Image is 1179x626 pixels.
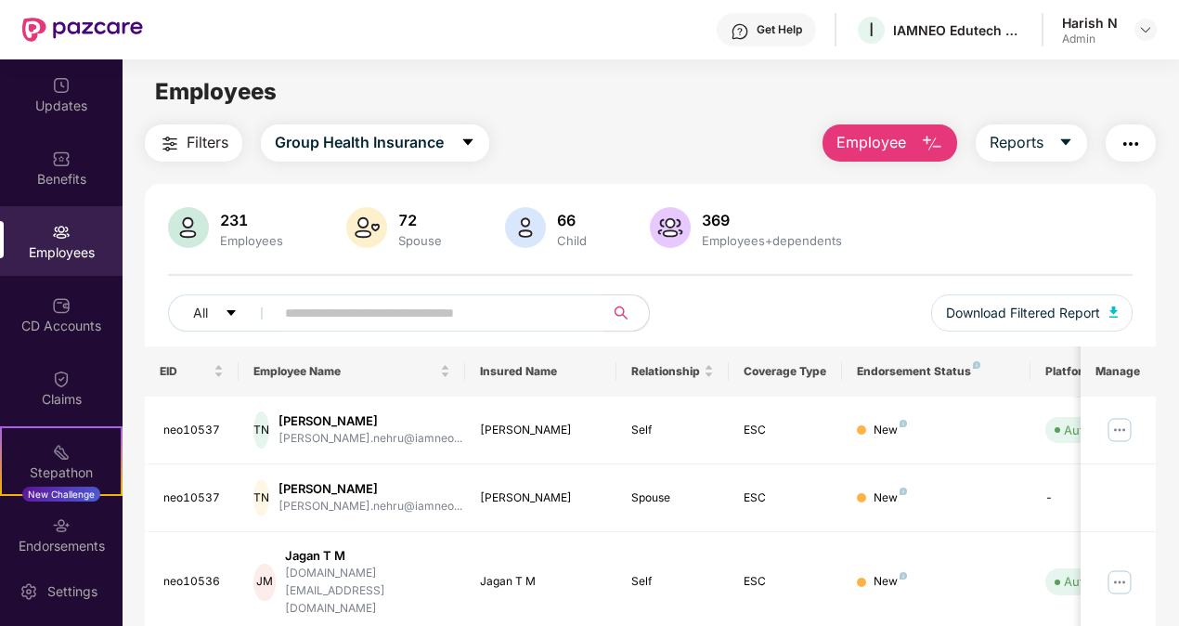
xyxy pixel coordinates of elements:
[239,346,465,397] th: Employee Name
[836,131,906,154] span: Employee
[973,361,980,369] img: svg+xml;base64,PHN2ZyB4bWxucz0iaHR0cDovL3d3dy53My5vcmcvMjAwMC9zdmciIHdpZHRoPSI4IiBoZWlnaHQ9IjgiIH...
[1064,421,1138,439] div: Auto Verified
[52,296,71,315] img: svg+xml;base64,PHN2ZyBpZD0iQ0RfQWNjb3VudHMiIGRhdGEtbmFtZT0iQ0QgQWNjb3VudHMiIHhtbG5zPSJodHRwOi8vd3...
[744,489,827,507] div: ESC
[631,364,701,379] span: Relationship
[480,489,602,507] div: [PERSON_NAME]
[874,489,907,507] div: New
[279,498,462,515] div: [PERSON_NAME].nehru@iamneo...
[52,516,71,535] img: svg+xml;base64,PHN2ZyBpZD0iRW5kb3JzZW1lbnRzIiB4bWxucz0iaHR0cDovL3d3dy53My5vcmcvMjAwMC9zdmciIHdpZH...
[285,547,450,565] div: Jagan T M
[729,346,842,397] th: Coverage Type
[216,233,287,248] div: Employees
[216,211,287,229] div: 231
[52,370,71,388] img: svg+xml;base64,PHN2ZyBpZD0iQ2xhaW0iIHhtbG5zPSJodHRwOi8vd3d3LnczLm9yZy8yMDAwL3N2ZyIgd2lkdGg9IjIwIi...
[931,294,1134,332] button: Download Filtered Report
[22,18,143,42] img: New Pazcare Logo
[900,572,907,580] img: svg+xml;base64,PHN2ZyB4bWxucz0iaHR0cDovL3d3dy53My5vcmcvMjAwMC9zdmciIHdpZHRoPSI4IiBoZWlnaHQ9IjgiIH...
[698,211,846,229] div: 369
[163,489,225,507] div: neo10537
[160,364,211,379] span: EID
[168,294,281,332] button: Allcaret-down
[395,233,446,248] div: Spouse
[155,78,277,105] span: Employees
[990,131,1043,154] span: Reports
[52,76,71,95] img: svg+xml;base64,PHN2ZyBpZD0iVXBkYXRlZCIgeG1sbnM9Imh0dHA6Ly93d3cudzMub3JnLzIwMDAvc3ZnIiB3aWR0aD0iMj...
[921,133,943,155] img: svg+xml;base64,PHN2ZyB4bWxucz0iaHR0cDovL3d3dy53My5vcmcvMjAwMC9zdmciIHhtbG5zOnhsaW5rPSJodHRwOi8vd3...
[22,487,100,502] div: New Challenge
[159,133,181,155] img: svg+xml;base64,PHN2ZyB4bWxucz0iaHR0cDovL3d3dy53My5vcmcvMjAwMC9zdmciIHdpZHRoPSIyNCIgaGVpZ2h0PSIyNC...
[553,211,590,229] div: 66
[253,411,269,449] div: TN
[1138,22,1153,37] img: svg+xml;base64,PHN2ZyBpZD0iRHJvcGRvd24tMzJ4MzIiIHhtbG5zPSJodHRwOi8vd3d3LnczLm9yZy8yMDAwL3N2ZyIgd2...
[279,412,462,430] div: [PERSON_NAME]
[163,422,225,439] div: neo10537
[869,19,874,41] span: I
[900,420,907,427] img: svg+xml;base64,PHN2ZyB4bWxucz0iaHR0cDovL3d3dy53My5vcmcvMjAwMC9zdmciIHdpZHRoPSI4IiBoZWlnaHQ9IjgiIH...
[1120,133,1142,155] img: svg+xml;base64,PHN2ZyB4bWxucz0iaHR0cDovL3d3dy53My5vcmcvMjAwMC9zdmciIHdpZHRoPSIyNCIgaGVpZ2h0PSIyNC...
[900,488,907,495] img: svg+xml;base64,PHN2ZyB4bWxucz0iaHR0cDovL3d3dy53My5vcmcvMjAwMC9zdmciIHdpZHRoPSI4IiBoZWlnaHQ9IjgiIH...
[731,22,749,41] img: svg+xml;base64,PHN2ZyBpZD0iSGVscC0zMngzMiIgeG1sbnM9Imh0dHA6Ly93d3cudzMub3JnLzIwMDAvc3ZnIiB3aWR0aD...
[631,422,715,439] div: Self
[163,573,225,591] div: neo10536
[145,124,242,162] button: Filters
[744,422,827,439] div: ESC
[757,22,802,37] div: Get Help
[1081,346,1156,397] th: Manage
[253,479,269,516] div: TN
[2,463,121,482] div: Stepathon
[744,573,827,591] div: ESC
[52,443,71,462] img: svg+xml;base64,PHN2ZyB4bWxucz0iaHR0cDovL3d3dy53My5vcmcvMjAwMC9zdmciIHdpZHRoPSIyMSIgaGVpZ2h0PSIyMC...
[698,233,846,248] div: Employees+dependents
[193,303,208,323] span: All
[480,573,602,591] div: Jagan T M
[1045,364,1147,379] div: Platform Status
[893,21,1023,39] div: IAMNEO Edutech Private Limited
[52,223,71,241] img: svg+xml;base64,PHN2ZyBpZD0iRW1wbG95ZWVzIiB4bWxucz0iaHR0cDovL3d3dy53My5vcmcvMjAwMC9zdmciIHdpZHRoPS...
[480,422,602,439] div: [PERSON_NAME]
[187,131,228,154] span: Filters
[279,480,462,498] div: [PERSON_NAME]
[225,306,238,321] span: caret-down
[168,207,209,248] img: svg+xml;base64,PHN2ZyB4bWxucz0iaHR0cDovL3d3dy53My5vcmcvMjAwMC9zdmciIHhtbG5zOnhsaW5rPSJodHRwOi8vd3...
[946,303,1100,323] span: Download Filtered Report
[1062,32,1118,46] div: Admin
[275,131,444,154] span: Group Health Insurance
[616,346,730,397] th: Relationship
[52,150,71,168] img: svg+xml;base64,PHN2ZyBpZD0iQmVuZWZpdHMiIHhtbG5zPSJodHRwOi8vd3d3LnczLm9yZy8yMDAwL3N2ZyIgd2lkdGg9Ij...
[823,124,957,162] button: Employee
[261,124,489,162] button: Group Health Insurancecaret-down
[285,565,450,618] div: [DOMAIN_NAME][EMAIL_ADDRESS][DOMAIN_NAME]
[505,207,546,248] img: svg+xml;base64,PHN2ZyB4bWxucz0iaHR0cDovL3d3dy53My5vcmcvMjAwMC9zdmciIHhtbG5zOnhsaW5rPSJodHRwOi8vd3...
[279,430,462,448] div: [PERSON_NAME].nehru@iamneo...
[553,233,590,248] div: Child
[603,294,650,332] button: search
[145,346,240,397] th: EID
[1062,14,1118,32] div: Harish N
[253,564,275,601] div: JM
[631,489,715,507] div: Spouse
[874,573,907,591] div: New
[460,135,475,151] span: caret-down
[395,211,446,229] div: 72
[857,364,1016,379] div: Endorsement Status
[976,124,1087,162] button: Reportscaret-down
[1064,572,1138,591] div: Auto Verified
[631,573,715,591] div: Self
[874,422,907,439] div: New
[650,207,691,248] img: svg+xml;base64,PHN2ZyB4bWxucz0iaHR0cDovL3d3dy53My5vcmcvMjAwMC9zdmciIHhtbG5zOnhsaW5rPSJodHRwOi8vd3...
[346,207,387,248] img: svg+xml;base64,PHN2ZyB4bWxucz0iaHR0cDovL3d3dy53My5vcmcvMjAwMC9zdmciIHhtbG5zOnhsaW5rPSJodHRwOi8vd3...
[1109,306,1119,318] img: svg+xml;base64,PHN2ZyB4bWxucz0iaHR0cDovL3d3dy53My5vcmcvMjAwMC9zdmciIHhtbG5zOnhsaW5rPSJodHRwOi8vd3...
[1105,567,1134,597] img: manageButton
[1105,415,1134,445] img: manageButton
[42,582,103,601] div: Settings
[465,346,616,397] th: Insured Name
[19,582,38,601] img: svg+xml;base64,PHN2ZyBpZD0iU2V0dGluZy0yMHgyMCIgeG1sbnM9Imh0dHA6Ly93d3cudzMub3JnLzIwMDAvc3ZnIiB3aW...
[1030,464,1162,532] td: -
[603,306,640,320] span: search
[1058,135,1073,151] span: caret-down
[253,364,436,379] span: Employee Name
